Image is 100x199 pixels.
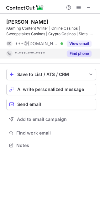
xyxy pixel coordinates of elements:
div: [PERSON_NAME] [6,19,48,25]
button: Notes [6,141,96,150]
div: Save to List / ATS / CRM [17,72,85,77]
span: Add to email campaign [17,117,67,122]
button: Send email [6,99,96,110]
span: ***@[DOMAIN_NAME] [15,41,58,46]
span: Send email [17,102,41,107]
span: Notes [16,143,94,148]
button: Add to email campaign [6,114,96,125]
button: Find work email [6,129,96,137]
button: Reveal Button [67,50,92,57]
span: Find work email [16,130,94,136]
div: iGaming Content Writer | Online Casinos | Sweepstakes Casinos | Crypto Casinos | Slots | Sports B... [6,26,96,37]
img: ContactOut v5.3.10 [6,4,44,11]
button: Reveal Button [67,40,92,47]
button: save-profile-one-click [6,69,96,80]
button: AI write personalized message [6,84,96,95]
span: AI write personalized message [17,87,84,92]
